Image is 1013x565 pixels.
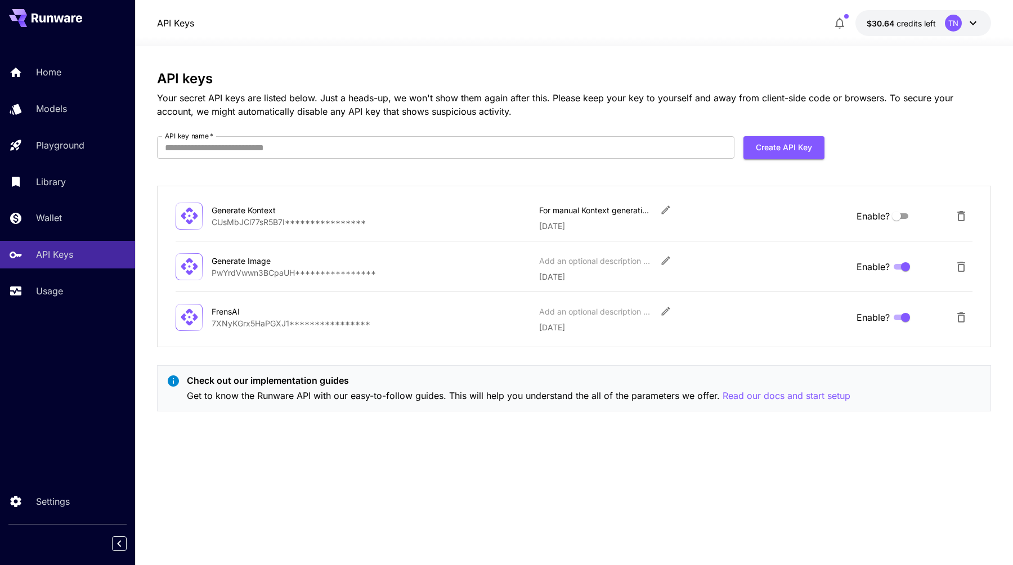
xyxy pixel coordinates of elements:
[656,200,676,220] button: Edit
[950,205,972,227] button: Delete API Key
[36,284,63,298] p: Usage
[212,306,324,317] div: FrensAI
[36,495,70,508] p: Settings
[539,255,652,267] div: Add an optional description or comment
[112,536,127,551] button: Collapse sidebar
[187,389,850,403] p: Get to know the Runware API with our easy-to-follow guides. This will help you understand the all...
[212,255,324,267] div: Generate Image
[36,211,62,225] p: Wallet
[723,389,850,403] button: Read our docs and start setup
[950,255,972,278] button: Delete API Key
[945,15,962,32] div: TN
[157,16,194,30] nav: breadcrumb
[36,248,73,261] p: API Keys
[165,131,213,141] label: API key name
[157,71,991,87] h3: API keys
[212,204,324,216] div: Generate Kontext
[120,533,135,554] div: Collapse sidebar
[857,260,890,273] span: Enable?
[897,19,936,28] span: credits left
[857,209,890,223] span: Enable?
[950,306,972,329] button: Delete API Key
[36,175,66,189] p: Library
[187,374,850,387] p: Check out our implementation guides
[539,220,848,232] p: [DATE]
[656,301,676,321] button: Edit
[539,321,848,333] p: [DATE]
[867,19,897,28] span: $30.64
[539,204,652,216] div: For manual Kontext generating only
[157,16,194,30] a: API Keys
[36,102,67,115] p: Models
[539,271,848,282] p: [DATE]
[157,91,991,118] p: Your secret API keys are listed below. Just a heads-up, we won't show them again after this. Plea...
[539,306,652,317] div: Add an optional description or comment
[867,17,936,29] div: $30.63969
[656,250,676,271] button: Edit
[857,311,890,324] span: Enable?
[743,136,824,159] button: Create API Key
[36,65,61,79] p: Home
[36,138,84,152] p: Playground
[855,10,991,36] button: $30.63969TN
